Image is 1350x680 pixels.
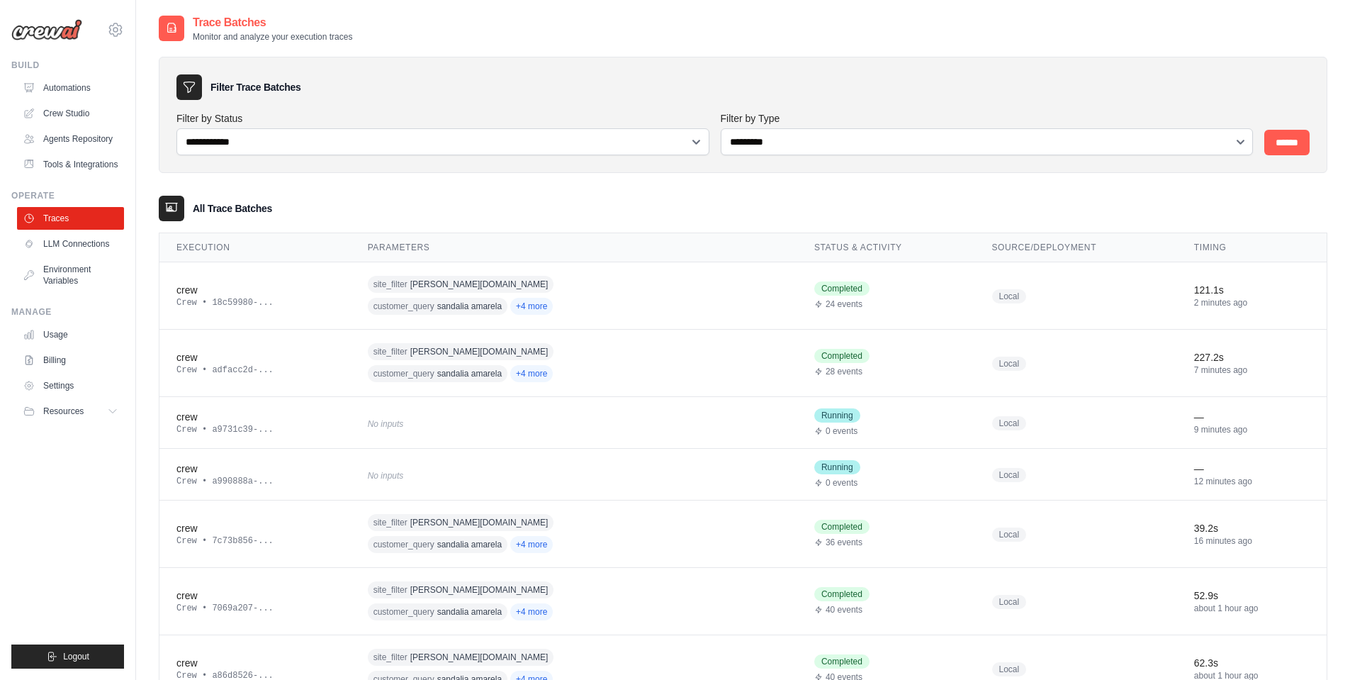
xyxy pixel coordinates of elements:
[437,539,502,550] span: sandalia amarela
[373,606,434,618] span: customer_query
[373,346,407,357] span: site_filter
[368,471,404,481] span: No inputs
[814,654,870,669] span: Completed
[797,233,975,262] th: Status & Activity
[11,645,124,669] button: Logout
[63,651,89,662] span: Logout
[826,537,862,548] span: 36 events
[11,306,124,318] div: Manage
[17,153,124,176] a: Tools & Integrations
[814,282,870,296] span: Completed
[1194,521,1310,535] div: 39.2s
[43,406,84,417] span: Resources
[176,424,334,435] div: Crew • a9731c39-...
[17,323,124,346] a: Usage
[17,400,124,423] button: Resources
[193,31,352,43] p: Monitor and analyze your execution traces
[176,476,334,487] div: Crew • a990888a-...
[437,606,502,618] span: sandalia amarela
[992,662,1027,676] span: Local
[410,517,549,528] span: [PERSON_NAME][DOMAIN_NAME]
[159,449,1327,501] tr: View details for crew execution
[176,410,334,424] div: crew
[159,262,1327,330] tr: View details for crew execution
[975,233,1177,262] th: Source/Deployment
[814,349,870,363] span: Completed
[176,111,709,126] label: Filter by Status
[1194,410,1310,424] div: —
[159,397,1327,449] tr: View details for crew execution
[992,468,1027,482] span: Local
[193,14,352,31] h2: Trace Batches
[176,283,334,297] div: crew
[373,279,407,290] span: site_filter
[373,539,434,550] span: customer_query
[410,652,549,663] span: [PERSON_NAME][DOMAIN_NAME]
[373,584,407,596] span: site_filter
[159,568,1327,635] tr: View details for crew execution
[410,279,549,290] span: [PERSON_NAME][DOMAIN_NAME]
[410,346,549,357] span: [PERSON_NAME][DOMAIN_NAME]
[510,603,553,620] span: +4 more
[826,425,857,437] span: 0 events
[1194,462,1310,476] div: —
[826,366,862,377] span: 28 events
[176,656,334,670] div: crew
[176,535,334,547] div: Crew • 7c73b856-...
[1194,364,1310,376] div: 7 minutes ago
[176,603,334,614] div: Crew • 7069a207-...
[510,365,553,382] span: +4 more
[176,364,334,376] div: Crew • adfacc2d-...
[373,517,407,528] span: site_filter
[992,595,1027,609] span: Local
[17,207,124,230] a: Traces
[159,233,351,262] th: Execution
[368,512,640,556] div: site_filter: constance.com.br, customer_query: sandalia amarela, integration_id: 0143c95f-32f6-40...
[368,341,640,385] div: site_filter: constance.com.br, customer_query: sandalia amarela, integration_id: 0143c95f-32f6-40...
[1194,297,1310,308] div: 2 minutes ago
[1194,656,1310,670] div: 62.3s
[1194,476,1310,487] div: 12 minutes ago
[1194,535,1310,547] div: 16 minutes ago
[176,589,334,603] div: crew
[210,80,300,94] h3: Filter Trace Batches
[159,330,1327,397] tr: View details for crew execution
[814,460,860,474] span: Running
[176,462,334,476] div: crew
[193,201,272,216] h3: All Trace Batches
[159,501,1327,568] tr: View details for crew execution
[11,60,124,71] div: Build
[11,190,124,201] div: Operate
[1194,350,1310,364] div: 227.2s
[814,408,860,423] span: Running
[992,528,1027,542] span: Local
[368,579,640,623] div: site_filter: constance.com.br, customer_query: sandalia amarela, integration_id: 0143c95f-32f6-40...
[176,297,334,308] div: Crew • 18c59980-...
[1194,283,1310,297] div: 121.1s
[1177,233,1327,262] th: Timing
[510,536,553,553] span: +4 more
[992,289,1027,303] span: Local
[826,477,857,489] span: 0 events
[814,520,870,534] span: Completed
[176,350,334,364] div: crew
[992,416,1027,430] span: Local
[721,111,1254,126] label: Filter by Type
[368,465,640,484] div: No inputs
[17,349,124,372] a: Billing
[1194,589,1310,603] div: 52.9s
[814,587,870,601] span: Completed
[17,77,124,99] a: Automations
[351,233,797,262] th: Parameters
[992,357,1027,371] span: Local
[11,19,82,40] img: Logo
[368,274,640,318] div: site_filter: constance.com.br, customer_query: sandalia amarela, integration_id: 0143c95f-32f6-40...
[826,604,862,615] span: 40 events
[1194,603,1310,614] div: about 1 hour ago
[368,419,404,429] span: No inputs
[17,374,124,397] a: Settings
[373,301,434,312] span: customer_query
[17,258,124,292] a: Environment Variables
[176,521,334,535] div: crew
[1194,424,1310,435] div: 9 minutes ago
